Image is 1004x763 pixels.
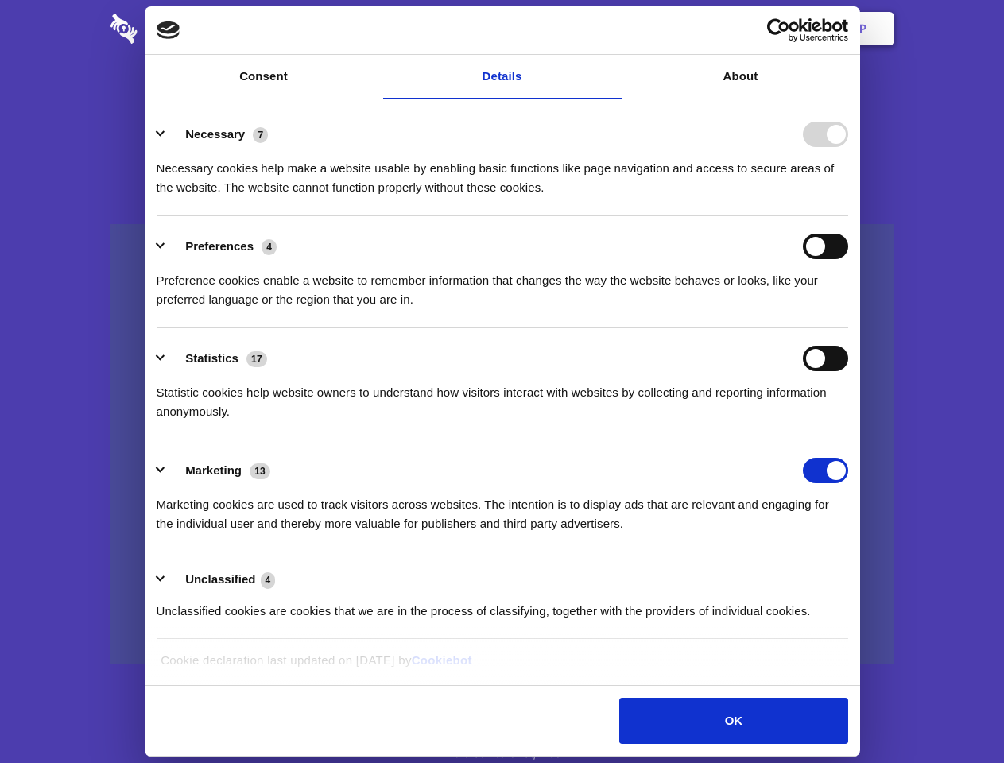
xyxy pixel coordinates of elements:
h1: Eliminate Slack Data Loss. [110,72,894,129]
a: Contact [645,4,718,53]
div: Statistic cookies help website owners to understand how visitors interact with websites by collec... [157,371,848,421]
div: Preference cookies enable a website to remember information that changes the way the website beha... [157,259,848,309]
a: Usercentrics Cookiebot - opens in a new window [709,18,848,42]
div: Cookie declaration last updated on [DATE] by [149,651,855,682]
button: Statistics (17) [157,346,277,371]
h4: Auto-redaction of sensitive data, encrypted data sharing and self-destructing private chats. Shar... [110,145,894,197]
a: Pricing [467,4,536,53]
div: Unclassified cookies are cookies that we are in the process of classifying, together with the pro... [157,590,848,621]
span: 17 [246,351,267,367]
a: Details [383,55,622,99]
button: Preferences (4) [157,234,287,259]
a: Consent [145,55,383,99]
span: 4 [261,572,276,588]
span: 7 [253,127,268,143]
a: Wistia video thumbnail [110,224,894,665]
img: logo-wordmark-white-trans-d4663122ce5f474addd5e946df7df03e33cb6a1c49d2221995e7729f52c070b2.svg [110,14,246,44]
label: Necessary [185,127,245,141]
div: Marketing cookies are used to track visitors across websites. The intention is to display ads tha... [157,483,848,533]
button: Unclassified (4) [157,570,285,590]
button: OK [619,698,847,744]
label: Preferences [185,239,254,253]
iframe: Drift Widget Chat Controller [925,684,985,744]
label: Statistics [185,351,238,365]
label: Marketing [185,463,242,477]
button: Marketing (13) [157,458,281,483]
div: Necessary cookies help make a website usable by enabling basic functions like page navigation and... [157,147,848,197]
span: 13 [250,463,270,479]
a: About [622,55,860,99]
a: Login [721,4,790,53]
a: Cookiebot [412,653,472,667]
span: 4 [262,239,277,255]
img: logo [157,21,180,39]
button: Necessary (7) [157,122,278,147]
